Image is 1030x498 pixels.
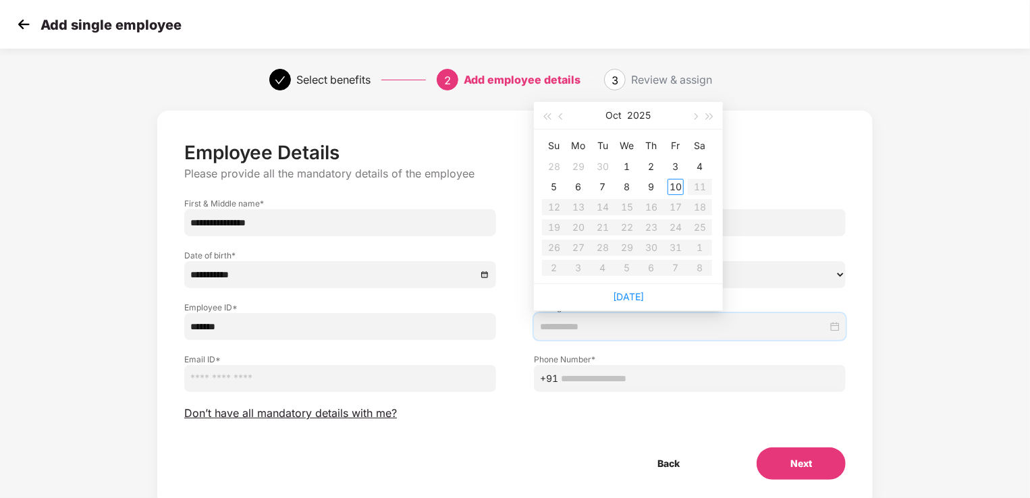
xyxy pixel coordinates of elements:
[692,159,708,175] div: 4
[40,17,182,33] p: Add single employee
[615,157,639,177] td: 2025-10-01
[595,159,611,175] div: 30
[184,406,397,420] span: Don’t have all mandatory details with me?
[619,179,635,195] div: 8
[663,135,688,157] th: Fr
[184,354,496,365] label: Email ID
[639,177,663,197] td: 2025-10-09
[184,302,496,313] label: Employee ID
[668,179,684,195] div: 10
[542,135,566,157] th: Su
[534,354,846,365] label: Phone Number
[591,157,615,177] td: 2025-09-30
[643,179,659,195] div: 9
[275,75,286,86] span: check
[184,198,496,209] label: First & Middle name
[612,74,618,87] span: 3
[570,179,587,195] div: 6
[566,135,591,157] th: Mo
[546,179,562,195] div: 5
[13,14,34,34] img: svg+xml;base64,PHN2ZyB4bWxucz0iaHR0cDovL3d3dy53My5vcmcvMjAwMC9zdmciIHdpZHRoPSIzMCIgaGVpZ2h0PSIzMC...
[591,135,615,157] th: Tu
[639,157,663,177] td: 2025-10-02
[464,69,580,90] div: Add employee details
[542,157,566,177] td: 2025-09-28
[757,447,846,480] button: Next
[570,159,587,175] div: 29
[619,159,635,175] div: 1
[606,102,622,129] button: Oct
[595,179,611,195] div: 7
[631,69,712,90] div: Review & assign
[663,177,688,197] td: 2025-10-10
[184,141,846,164] p: Employee Details
[688,157,712,177] td: 2025-10-04
[615,177,639,197] td: 2025-10-08
[688,135,712,157] th: Sa
[591,177,615,197] td: 2025-10-07
[542,177,566,197] td: 2025-10-05
[628,102,651,129] button: 2025
[643,159,659,175] div: 2
[566,157,591,177] td: 2025-09-29
[613,291,644,302] a: [DATE]
[663,157,688,177] td: 2025-10-03
[540,371,558,386] span: +91
[615,135,639,157] th: We
[546,159,562,175] div: 28
[296,69,371,90] div: Select benefits
[639,135,663,157] th: Th
[184,167,846,181] p: Please provide all the mandatory details of the employee
[566,177,591,197] td: 2025-10-06
[184,250,496,261] label: Date of birth
[624,447,713,480] button: Back
[444,74,451,87] span: 2
[668,159,684,175] div: 3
